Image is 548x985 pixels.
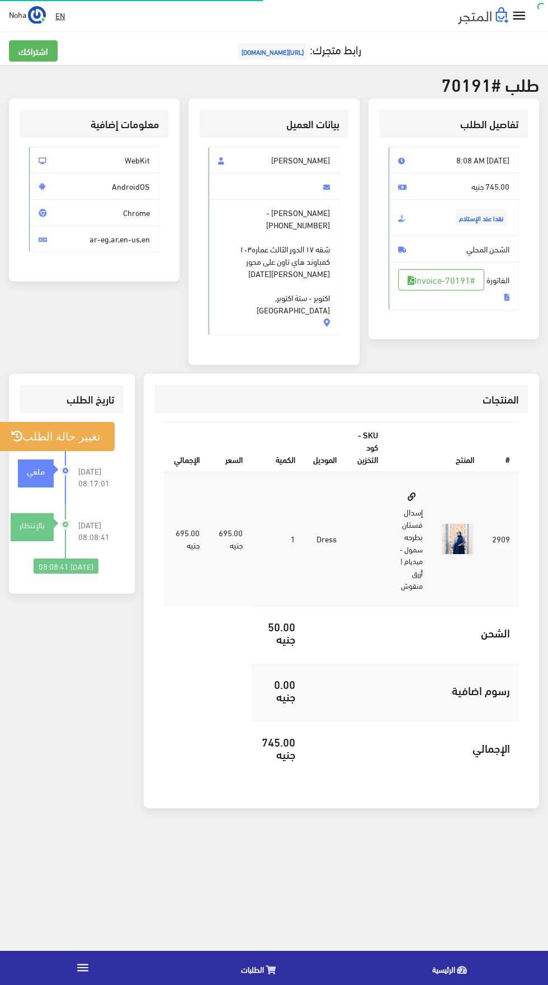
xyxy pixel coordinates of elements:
h5: 745.00 جنيه [261,735,296,760]
img: ... [28,6,46,24]
span: Noha [9,7,26,21]
span: شقه ١٧ الدور الثالث عماره١٠٣ كمباوند هاي تاون على محور [PERSON_NAME][DATE] اكتوبر - ستة اكتوبر, [... [218,231,329,316]
th: المنتج [387,423,483,472]
span: ar-eg,ar,en-us,en [29,226,159,252]
a: الرئيسية [357,954,548,982]
span: [PERSON_NAME] [209,147,339,173]
h5: 0.00 جنيه [261,678,296,702]
div: بالإنتظار [11,519,54,531]
h5: الشحن [313,626,510,639]
td: 2909 [483,472,519,606]
td: إسدال فستان بطرحه [387,472,432,606]
h3: تفاصيل الطلب [389,119,519,129]
span: [DATE] 08:08:41 [78,519,115,543]
h5: 50.00 جنيه [261,620,296,645]
th: السعر [209,423,252,472]
a: الطلبات [166,954,357,982]
h3: تاريخ الطلب [29,394,115,405]
span: Chrome [29,199,159,226]
span: [URL][DOMAIN_NAME] [238,43,307,60]
h2: طلب #70191 [9,74,539,93]
th: الموديل [304,423,346,472]
i:  [511,8,527,24]
small: | أزرق منقوش [399,554,423,592]
small: سمول - ميديام [400,542,423,568]
h5: رسوم اضافية [313,684,510,696]
span: 745.00 جنيه [389,173,519,200]
th: الكمية [252,423,305,472]
span: [DATE] 8:08 AM [389,147,519,173]
div: [DATE] 08:08:41 [34,559,98,574]
span: نقدا عند الإستلام [456,209,507,226]
span: WebKit [29,147,159,173]
a: #Invoice-70191 [398,269,484,290]
span: [DATE] 08:17:01 [78,465,115,490]
span: الطلبات [241,962,264,976]
span: الشحن المحلي [389,236,519,262]
td: 695.00 جنيه [164,472,209,606]
th: SKU - كود التخزين [346,423,387,472]
a: ... Noha [9,6,46,24]
span: AndroidOS [29,173,159,200]
span: الفاتورة [389,262,519,310]
a: اشتراكك [9,40,58,62]
th: اﻹجمالي [164,423,209,472]
span: الرئيسية [432,962,455,976]
span: [PHONE_NUMBER] [266,219,330,231]
a: EN [51,6,69,26]
a: رابط متجرك:[URL][DOMAIN_NAME] [235,39,361,59]
td: Dress [304,472,346,606]
h3: المنتجات [164,394,519,405]
td: 1 [252,472,305,606]
img: . [458,7,508,24]
h5: اﻹجمالي [313,742,510,754]
h3: بيانات العميل [209,119,339,129]
h3: معلومات إضافية [29,119,159,129]
th: # [483,423,519,472]
u: EN [55,8,65,22]
strong: ملغي [27,465,45,477]
i:  [75,960,90,975]
td: 695.00 جنيه [209,472,252,606]
span: [PERSON_NAME] - [209,199,339,336]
